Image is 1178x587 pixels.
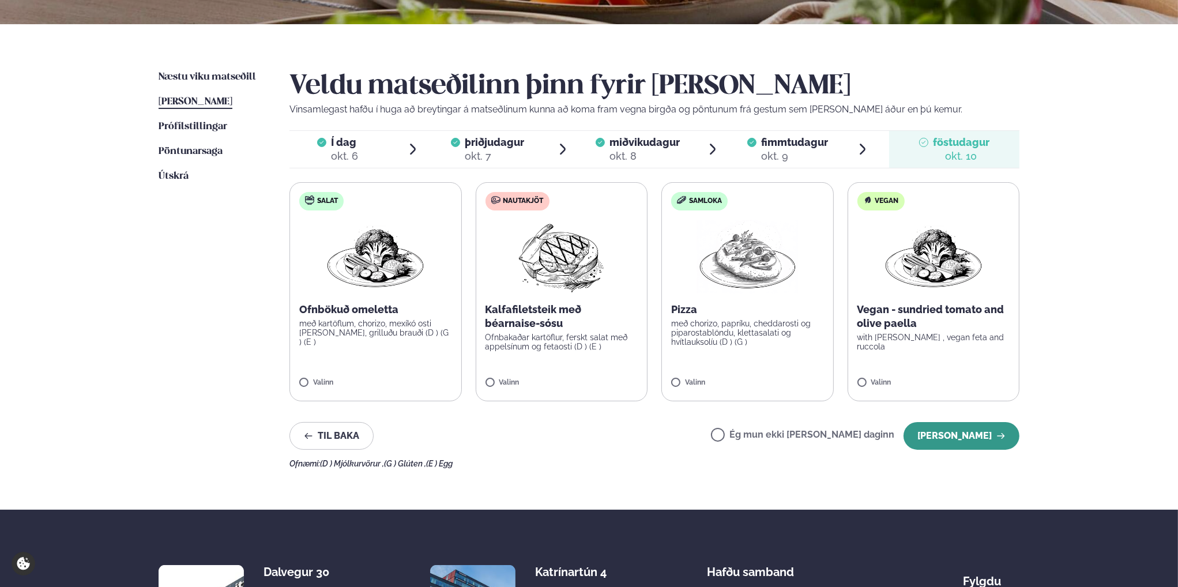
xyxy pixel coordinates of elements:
a: Prófílstillingar [159,120,227,134]
span: þriðjudagur [465,136,524,148]
p: Vinsamlegast hafðu í huga að breytingar á matseðlinum kunna að koma fram vegna birgða og pöntunum... [289,103,1019,116]
span: Pöntunarsaga [159,146,223,156]
span: Hafðu samband [707,556,794,579]
span: Í dag [331,136,358,149]
p: Ofnbakaðar kartöflur, ferskt salat með appelsínum og fetaosti (D ) (E ) [485,333,638,351]
div: Dalvegur 30 [264,565,355,579]
span: föstudagur [933,136,989,148]
img: salad.svg [305,195,314,205]
img: Vegan.svg [863,195,872,205]
p: with [PERSON_NAME] , vegan feta and ruccola [857,333,1010,351]
a: Næstu viku matseðill [159,70,256,84]
span: (D ) Mjólkurvörur , [320,459,384,468]
h2: Veldu matseðilinn þinn fyrir [PERSON_NAME] [289,70,1019,103]
a: Cookie settings [12,552,35,575]
span: Samloka [689,197,722,206]
span: Prófílstillingar [159,122,227,131]
button: [PERSON_NAME] [904,422,1019,450]
p: Pizza [671,303,824,317]
a: Pöntunarsaga [159,145,223,159]
p: með chorizo, papríku, cheddarosti og piparostablöndu, klettasalati og hvítlauksolíu (D ) (G ) [671,319,824,347]
span: (E ) Egg [426,459,453,468]
span: (G ) Glúten , [384,459,426,468]
a: Útskrá [159,170,189,183]
img: Pizza-Bread.png [697,220,798,293]
img: Vegan.png [883,220,984,293]
div: okt. 9 [761,149,828,163]
div: okt. 8 [609,149,680,163]
p: Vegan - sundried tomato and olive paella [857,303,1010,330]
span: Næstu viku matseðill [159,72,256,82]
span: [PERSON_NAME] [159,97,232,107]
span: Nautakjöt [503,197,544,206]
span: Salat [317,197,338,206]
img: Beef-Meat.png [510,220,612,293]
div: okt. 10 [933,149,989,163]
p: með kartöflum, chorizo, mexíkó osti [PERSON_NAME], grilluðu brauði (D ) (G ) (E ) [299,319,452,347]
span: Útskrá [159,171,189,181]
div: okt. 7 [465,149,524,163]
a: [PERSON_NAME] [159,95,232,109]
span: miðvikudagur [609,136,680,148]
div: Katrínartún 4 [535,565,627,579]
span: Vegan [875,197,899,206]
img: sandwich-new-16px.svg [677,196,686,204]
p: Ofnbökuð omeletta [299,303,452,317]
div: Ofnæmi: [289,459,1019,468]
img: beef.svg [491,195,500,205]
img: Vegan.png [325,220,426,293]
p: Kalfafiletsteik með béarnaise-sósu [485,303,638,330]
div: okt. 6 [331,149,358,163]
span: fimmtudagur [761,136,828,148]
button: Til baka [289,422,374,450]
